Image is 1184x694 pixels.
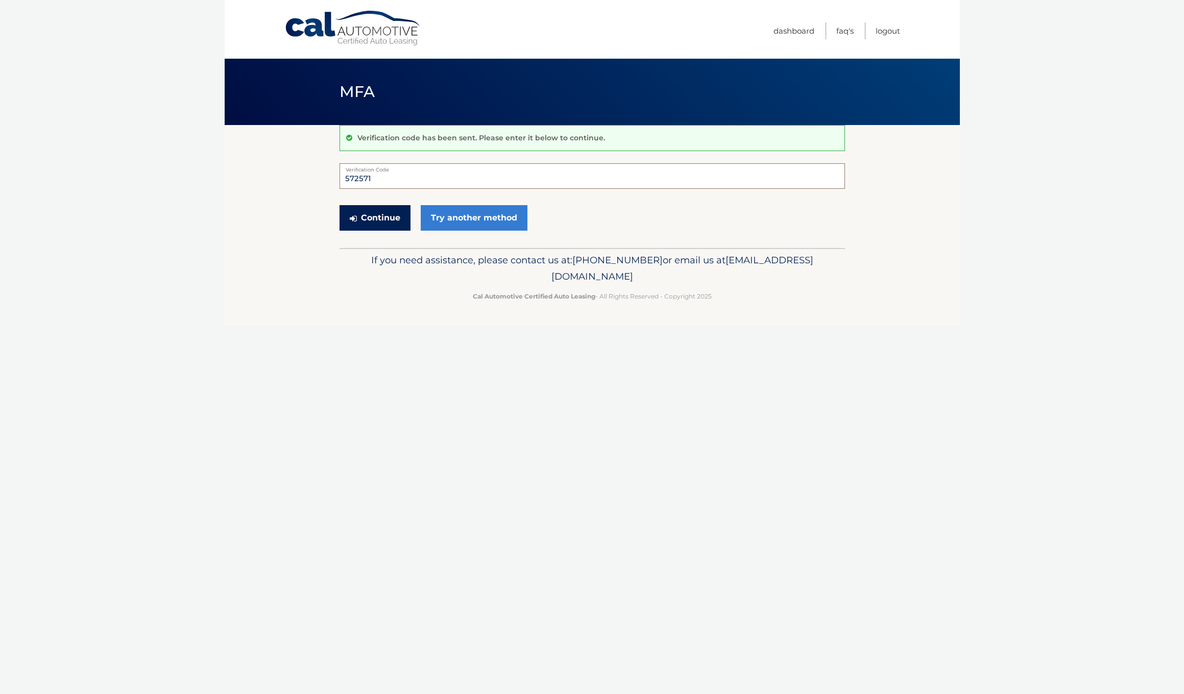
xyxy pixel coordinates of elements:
[876,22,900,39] a: Logout
[340,163,845,171] label: Verification Code
[473,292,595,300] strong: Cal Automotive Certified Auto Leasing
[340,163,845,189] input: Verification Code
[340,82,375,101] span: MFA
[284,10,422,46] a: Cal Automotive
[346,291,838,302] p: - All Rights Reserved - Copyright 2025
[421,205,527,231] a: Try another method
[340,205,410,231] button: Continue
[357,133,605,142] p: Verification code has been sent. Please enter it below to continue.
[774,22,814,39] a: Dashboard
[346,252,838,285] p: If you need assistance, please contact us at: or email us at
[551,254,813,282] span: [EMAIL_ADDRESS][DOMAIN_NAME]
[572,254,663,266] span: [PHONE_NUMBER]
[836,22,854,39] a: FAQ's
